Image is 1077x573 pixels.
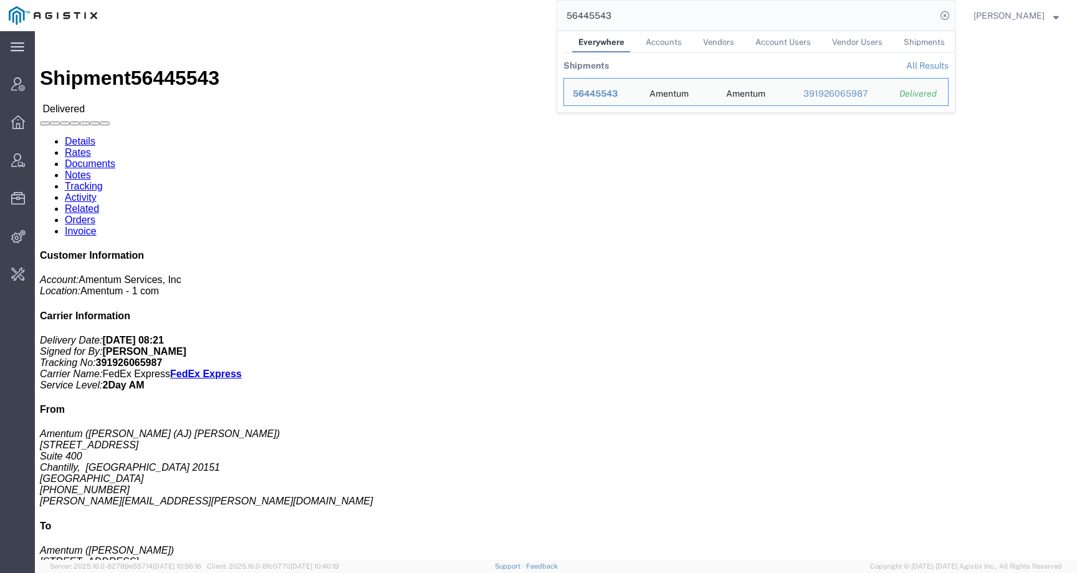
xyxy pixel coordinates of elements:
span: [DATE] 10:40:19 [290,562,339,570]
span: Account Users [755,37,811,47]
img: logo [9,6,97,25]
table: Search Results [563,53,955,112]
div: Amentum [649,79,689,105]
a: Feedback [526,562,558,570]
span: Kate Petrenko [974,9,1045,22]
div: Delivered [899,87,939,100]
span: Everywhere [578,37,625,47]
a: View all shipments found by criterion [906,60,949,70]
span: Copyright © [DATE]-[DATE] Agistix Inc., All Rights Reserved [870,561,1062,572]
div: 56445543 [573,87,632,100]
input: Search for shipment number, reference number [557,1,936,31]
div: 391926065987 [803,87,883,100]
th: Shipments [563,53,609,78]
iframe: FS Legacy Container [35,31,1077,560]
button: [PERSON_NAME] [973,8,1060,23]
span: 56445543 [573,89,618,99]
a: Support [495,562,526,570]
span: Vendor Users [832,37,883,47]
span: Client: 2025.16.0-8fc0770 [207,562,339,570]
span: Server: 2025.16.0-82789e55714 [50,562,201,570]
span: Accounts [646,37,682,47]
div: Amentum [726,79,765,105]
span: [DATE] 10:56:16 [153,562,201,570]
span: Shipments [904,37,945,47]
span: Vendors [703,37,734,47]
